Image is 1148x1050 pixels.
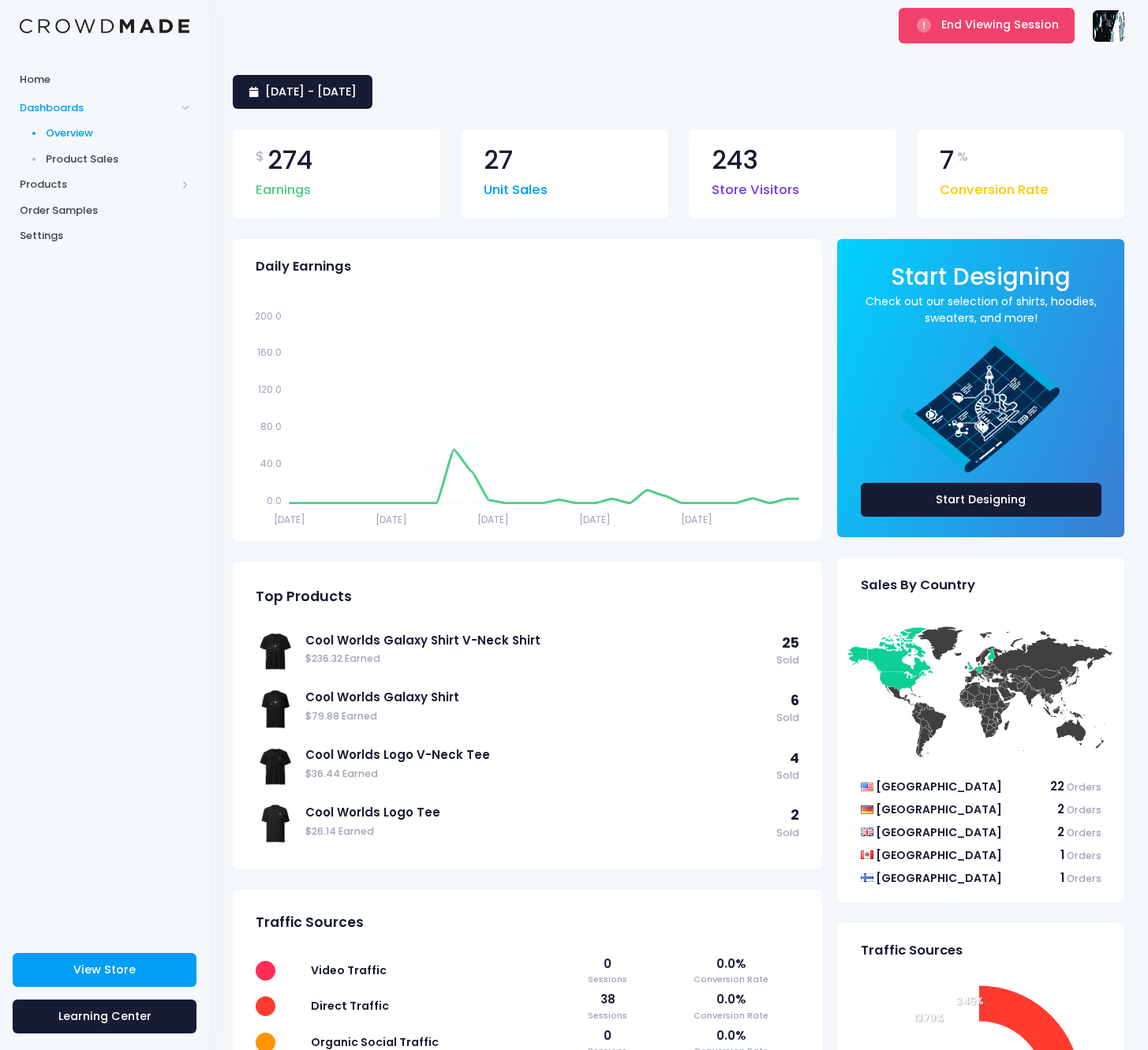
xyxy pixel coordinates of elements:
span: Product Sales [46,151,190,167]
a: Start Designing [891,274,1071,289]
a: Cool Worlds Logo Tee [305,804,768,821]
span: Orders [1067,849,1101,862]
a: [DATE] - [DATE] [233,75,372,109]
span: 0 [568,1027,648,1044]
span: 243 [712,148,758,174]
tspan: [DATE] [376,512,407,525]
span: Top Products [256,589,352,605]
a: Learning Center [13,1000,196,1033]
button: End Viewing Session [899,8,1075,43]
span: Conversion Rate [940,173,1049,200]
span: Video Traffic [311,962,387,978]
span: Sold [776,711,799,726]
span: $79.88 Earned [305,709,768,724]
span: 0.0% [663,1027,798,1044]
span: 0 [568,955,648,973]
a: Check out our selection of shirts, hoodies, sweaters, and more! [861,293,1101,327]
tspan: 200.0 [255,308,282,322]
span: Conversion Rate [663,973,798,986]
span: 22 [1050,778,1064,794]
tspan: [DATE] [579,512,611,525]
span: End Viewing Session [941,17,1059,32]
span: Orders [1067,872,1101,885]
span: Daily Earnings [256,259,351,275]
span: 27 [484,148,513,174]
span: Home [20,72,189,88]
span: [GEOGRAPHIC_DATA] [876,802,1002,817]
span: % [957,148,968,166]
span: 7 [940,148,954,174]
span: [GEOGRAPHIC_DATA] [876,779,1002,794]
tspan: 40.0 [260,457,282,470]
span: Traffic Sources [256,914,364,931]
span: Sessions [568,1009,648,1022]
span: Sold [776,826,799,841]
span: $ [256,148,264,166]
span: $236.32 Earned [305,652,768,667]
span: Sales By Country [861,577,975,593]
span: Orders [1067,803,1101,816]
span: Overview [46,125,190,141]
a: Cool Worlds Galaxy Shirt [305,689,768,706]
span: 1 [1060,869,1064,886]
span: [DATE] - [DATE] [265,84,357,99]
span: 0.0% [663,991,798,1008]
span: Sold [776,653,799,668]
tspan: [DATE] [477,512,509,525]
span: 38 [568,991,648,1008]
a: Cool Worlds Galaxy Shirt V-Neck Shirt [305,632,768,649]
span: Dashboards [20,100,176,116]
span: [GEOGRAPHIC_DATA] [876,847,1002,863]
span: Order Samples [20,203,189,219]
span: [GEOGRAPHIC_DATA] [876,870,1002,886]
tspan: 0.0 [267,494,282,507]
span: Earnings [256,173,311,200]
span: Unit Sales [484,173,548,200]
span: 1 [1060,846,1064,863]
span: Organic Social Traffic [311,1034,439,1050]
img: Logo [20,19,189,34]
a: Start Designing [861,483,1101,517]
span: Sessions [568,973,648,986]
span: Traffic Sources [861,943,963,958]
tspan: 80.0 [260,420,282,433]
span: $36.44 Earned [305,767,768,782]
span: Learning Center [58,1008,151,1024]
tspan: 160.0 [257,346,282,359]
span: Start Designing [891,260,1071,293]
img: User [1093,10,1124,42]
span: $26.14 Earned [305,824,768,839]
span: Orders [1067,780,1101,794]
span: 274 [267,148,312,174]
span: 0.0% [663,955,798,973]
span: Settings [20,228,189,244]
span: Direct Traffic [311,998,389,1014]
span: 2 [1057,801,1064,817]
span: Products [20,177,176,192]
span: [GEOGRAPHIC_DATA] [876,824,1002,840]
span: Sold [776,768,799,783]
a: Cool Worlds Logo V-Neck Tee [305,746,768,764]
span: Store Visitors [712,173,799,200]
span: 4 [790,749,799,768]
span: 2 [1057,824,1064,840]
span: 25 [782,633,799,652]
a: View Store [13,953,196,987]
span: 2 [791,805,799,824]
tspan: [DATE] [274,512,305,525]
span: Conversion Rate [663,1009,798,1022]
span: View Store [73,962,136,977]
tspan: [DATE] [681,512,712,525]
span: 6 [791,691,799,710]
tspan: 120.0 [258,383,282,396]
span: Orders [1067,826,1101,839]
